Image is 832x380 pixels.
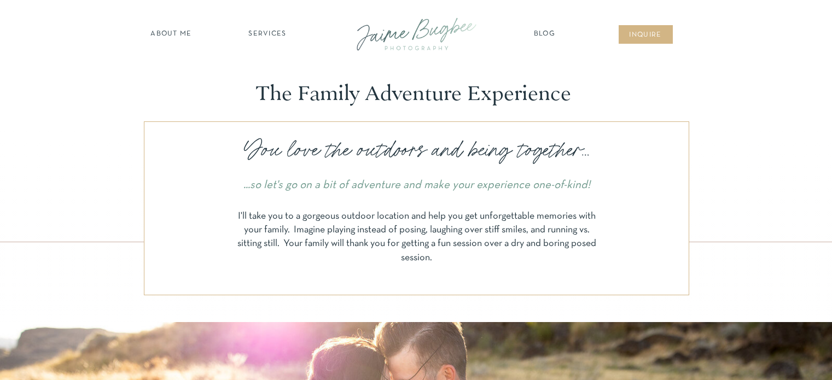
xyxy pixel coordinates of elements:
p: The Family Adventure Experience [256,81,577,106]
p: I'll take you to a gorgeous outdoor location and help you get unforgettable memories with your fa... [235,209,599,271]
a: Blog [531,29,558,40]
p: You love the outdoors and being together... [230,135,603,166]
a: SERVICES [237,29,299,40]
a: inqUIre [624,30,668,41]
i: ...so let's go on a bit of adventure and make your experience one-of-kind! [243,180,590,190]
a: about ME [148,29,195,40]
